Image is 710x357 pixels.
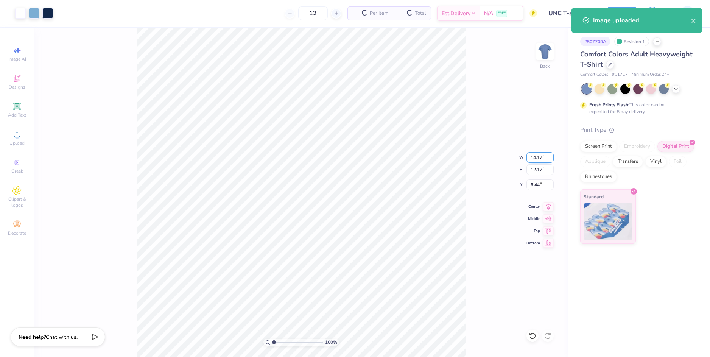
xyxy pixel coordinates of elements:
[584,203,632,240] img: Standard
[526,204,540,209] span: Center
[669,156,687,167] div: Foil
[580,37,610,46] div: # 507709A
[526,240,540,246] span: Bottom
[370,9,388,17] span: Per Item
[632,72,670,78] span: Minimum Order: 24 +
[580,72,608,78] span: Comfort Colors
[46,334,78,341] span: Chat with us.
[543,6,598,21] input: Untitled Design
[484,9,493,17] span: N/A
[9,140,25,146] span: Upload
[580,171,617,182] div: Rhinestones
[614,37,649,46] div: Revision 1
[19,334,46,341] strong: Need help?
[691,16,696,25] button: close
[619,141,655,152] div: Embroidery
[415,9,426,17] span: Total
[657,141,694,152] div: Digital Print
[325,339,337,346] span: 100 %
[8,112,26,118] span: Add Text
[580,50,693,69] span: Comfort Colors Adult Heavyweight T-Shirt
[613,156,643,167] div: Transfers
[580,126,695,134] div: Print Type
[580,156,610,167] div: Applique
[540,63,550,70] div: Back
[11,168,23,174] span: Greek
[9,84,25,90] span: Designs
[4,196,30,208] span: Clipart & logos
[498,11,506,16] span: FREE
[645,156,666,167] div: Vinyl
[442,9,470,17] span: Est. Delivery
[589,101,682,115] div: This color can be expedited for 5 day delivery.
[612,72,628,78] span: # C1717
[589,102,629,108] strong: Fresh Prints Flash:
[8,230,26,236] span: Decorate
[526,228,540,234] span: Top
[526,216,540,221] span: Middle
[537,44,553,59] img: Back
[298,6,328,20] input: – –
[584,193,604,201] span: Standard
[580,141,617,152] div: Screen Print
[593,16,691,25] div: Image uploaded
[8,56,26,62] span: Image AI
